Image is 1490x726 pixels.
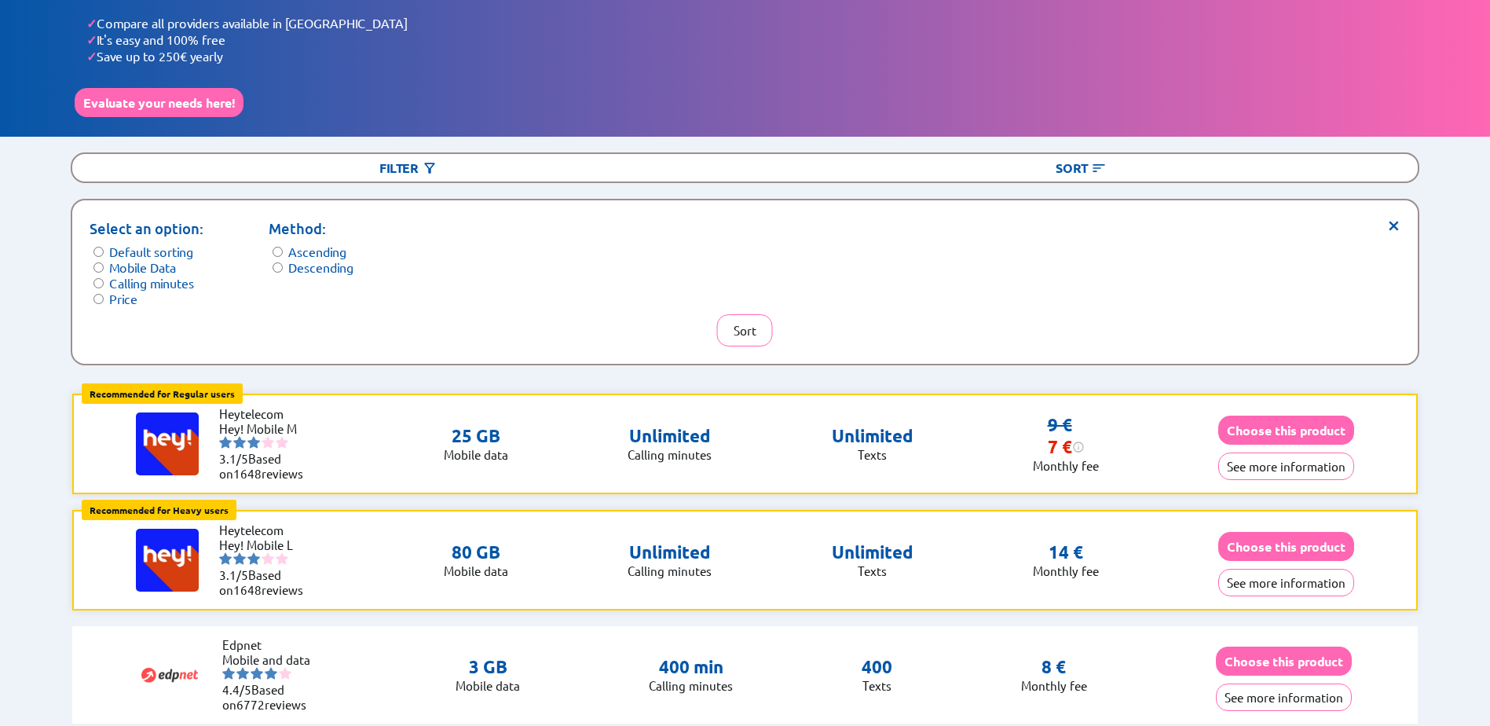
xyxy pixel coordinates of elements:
[247,552,260,565] img: starnr3
[628,425,712,447] p: Unlimited
[219,522,313,537] li: Heytelecom
[1387,218,1400,229] span: ×
[109,244,193,259] label: Default sorting
[233,466,262,481] span: 1648
[236,667,249,680] img: starnr2
[233,552,246,565] img: starnr2
[1216,684,1352,711] button: See more information
[90,218,203,240] p: Select an option:
[1049,541,1083,563] p: 14 €
[649,656,733,678] p: 400 min
[136,529,199,592] img: Logo of Heytelecom
[276,552,288,565] img: starnr5
[1048,414,1072,435] s: 9 €
[422,160,437,176] img: Button open the filtering menu
[1072,441,1085,453] img: information
[1218,459,1354,474] a: See more information
[649,678,733,693] p: Calling minutes
[444,541,508,563] p: 80 GB
[862,678,892,693] p: Texts
[444,425,508,447] p: 25 GB
[1216,690,1352,705] a: See more information
[288,244,346,259] label: Ascending
[1033,458,1099,473] p: Monthly fee
[628,447,712,462] p: Calling minutes
[1042,656,1066,678] p: 8 €
[1033,563,1099,578] p: Monthly fee
[109,275,194,291] label: Calling minutes
[444,447,508,462] p: Mobile data
[219,436,232,449] img: starnr1
[1218,416,1354,445] button: Choose this product
[1218,575,1354,590] a: See more information
[222,667,235,680] img: starnr1
[219,552,232,565] img: starnr1
[109,259,176,275] label: Mobile Data
[219,567,248,582] span: 3.1/5
[86,48,97,64] span: ✓
[233,582,262,597] span: 1648
[86,15,1415,31] li: Compare all providers available in [GEOGRAPHIC_DATA]
[1021,678,1087,693] p: Monthly fee
[222,682,251,697] span: 4.4/5
[219,451,313,481] li: Based on reviews
[832,425,913,447] p: Unlimited
[1218,423,1354,438] a: Choose this product
[717,314,773,346] button: Sort
[219,451,248,466] span: 3.1/5
[279,667,291,680] img: starnr5
[276,436,288,449] img: starnr5
[90,387,235,400] b: Recommended for Regular users
[219,421,313,436] li: Hey! Mobile M
[222,637,317,652] li: Edpnet
[1091,160,1107,176] img: Button open the sorting menu
[1218,453,1354,480] button: See more information
[862,656,892,678] p: 400
[72,154,745,181] div: Filter
[745,154,1417,181] div: Sort
[288,259,353,275] label: Descending
[262,552,274,565] img: starnr4
[269,218,353,240] p: Method:
[251,667,263,680] img: starnr3
[236,697,265,712] span: 6772
[832,563,913,578] p: Texts
[136,412,199,475] img: Logo of Heytelecom
[219,537,313,552] li: Hey! Mobile L
[233,436,246,449] img: starnr2
[456,678,520,693] p: Mobile data
[90,504,229,516] b: Recommended for Heavy users
[265,667,277,680] img: starnr4
[86,31,97,48] span: ✓
[832,541,913,563] p: Unlimited
[456,656,520,678] p: 3 GB
[86,31,1415,48] li: It's easy and 100% free
[219,406,313,421] li: Heytelecom
[1216,654,1352,669] a: Choose this product
[75,88,243,117] button: Evaluate your needs here!
[86,48,1415,64] li: Save up to 250€ yearly
[1218,532,1354,561] button: Choose this product
[138,643,201,706] img: Logo of Edpnet
[222,682,317,712] li: Based on reviews
[628,541,712,563] p: Unlimited
[628,563,712,578] p: Calling minutes
[222,652,317,667] li: Mobile and data
[247,436,260,449] img: starnr3
[1218,569,1354,596] button: See more information
[1218,539,1354,554] a: Choose this product
[86,15,97,31] span: ✓
[262,436,274,449] img: starnr4
[1216,647,1352,676] button: Choose this product
[1048,436,1085,458] div: 7 €
[444,563,508,578] p: Mobile data
[109,291,137,306] label: Price
[832,447,913,462] p: Texts
[219,567,313,597] li: Based on reviews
